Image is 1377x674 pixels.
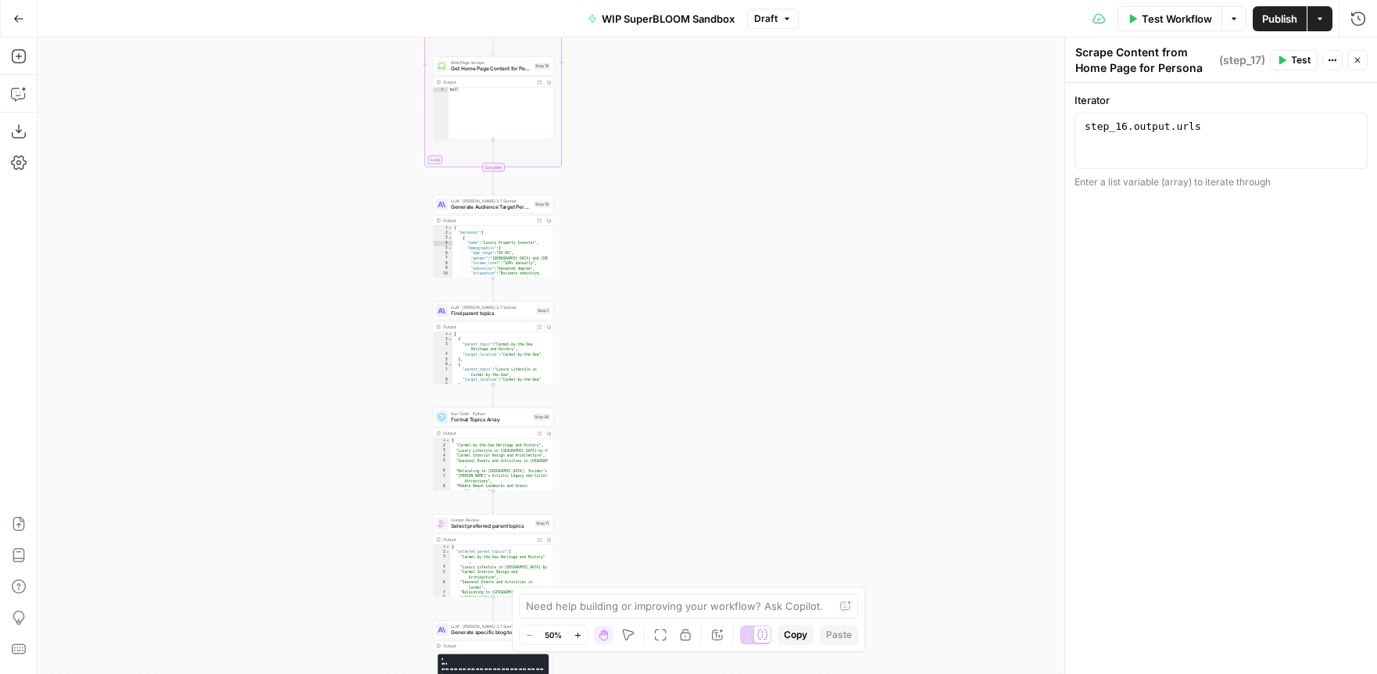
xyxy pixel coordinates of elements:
div: Output [443,324,532,330]
g: Edge from step_19 to step_1 [492,278,495,300]
span: Publish [1262,11,1297,27]
div: 1 [433,332,452,337]
div: 3 [433,235,452,241]
span: Toggle code folding, rows 2 through 10 [445,550,450,555]
div: LLM · [PERSON_NAME] 3.7 SonnetGenerate Audience Target PersonasStep 19Output{ "personas":[ { "nam... [433,195,554,278]
span: Copy [784,628,807,642]
span: Toggle code folding, rows 3 through 31 [448,235,452,241]
div: Step 38 [533,414,550,421]
div: 2 [433,550,450,555]
div: Complete [433,163,554,171]
button: Test Workflow [1118,6,1221,31]
span: Format Topics Array [451,416,530,424]
textarea: Scrape Content from Home Page for Persona Building [1075,45,1215,91]
span: Toggle code folding, rows 2 through 5 [448,337,452,342]
div: Run Code · PythonFormat Topics ArrayStep 38Output[ "Carmel-by-the-Sea Heritage and History", "Lux... [433,407,554,490]
div: Step 18 [534,63,550,70]
div: 6 [433,251,452,256]
div: 1 [433,438,450,443]
div: 3 [433,448,450,454]
div: Output [443,536,532,543]
div: 10 [433,271,452,287]
span: Human Review [451,517,531,523]
span: Draft [754,12,778,26]
span: LLM · [PERSON_NAME] 3.7 Sonnet [451,623,532,629]
button: Publish [1253,6,1307,31]
div: Human ReviewSelect preferred parent topicsStep 11Output{ "selected_parent_topics":[ "Carmel-by-th... [433,514,554,597]
g: Edge from step_38 to step_11 [492,490,495,513]
div: 1 [433,87,449,92]
div: 8 [433,261,452,267]
span: LLM · [PERSON_NAME] 3.7 Sonnet [451,198,531,204]
div: Web Page ScrapeGet Home Page Content for Persona BuildingStep 18Outputnull [433,56,554,139]
div: 2 [433,443,450,449]
div: 5 [433,246,452,251]
div: 5 [433,458,450,468]
g: Edge from step_17-iteration-end to step_19 [492,171,495,194]
span: Generate specific blog topics + map to persona summary [451,629,532,636]
span: Toggle code folding, rows 6 through 9 [448,362,452,367]
div: 4 [433,241,452,246]
div: 4 [433,565,450,570]
span: Toggle code folding, rows 5 through 12 [448,246,452,251]
div: 9 [433,382,452,388]
g: Edge from step_1 to step_38 [492,384,495,407]
div: 5 [433,570,450,580]
div: 6 [433,362,452,367]
div: Enter a list variable (array) to iterate through [1075,175,1368,189]
span: Toggle code folding, rows 1 through 146 [448,332,452,337]
div: 3 [433,554,450,565]
div: Step 19 [534,201,550,208]
div: 2 [433,337,452,342]
div: Step 11 [535,520,550,527]
button: Draft [747,9,799,29]
div: 7 [433,256,452,261]
div: 4 [433,352,452,357]
div: 6 [433,468,450,474]
div: Output [443,430,532,436]
div: 8 [433,378,452,383]
span: Test Workflow [1142,11,1212,27]
span: ( step_17 ) [1219,52,1265,68]
span: Run Code · Python [451,410,530,417]
button: WIP SuperBLOOM Sandbox [578,6,744,31]
button: Paste [820,625,858,645]
button: Copy [778,625,814,645]
span: Find parent topics [451,310,533,317]
div: 9 [433,266,452,271]
span: Generate Audience Target Personas [451,203,531,211]
label: Iterator [1075,92,1368,108]
div: LLM · [PERSON_NAME] 3.7 SonnetFind parent topicsStep 1Output[ { "parent_topic":"Carmel-by-the-Sea... [433,301,554,384]
div: 7 [433,474,450,484]
div: Step 1 [536,307,550,314]
span: Paste [826,628,852,642]
div: 7 [433,367,452,378]
div: 1 [433,225,452,231]
div: Output [443,217,532,224]
span: WIP SuperBLOOM Sandbox [602,11,735,27]
g: Edge from step_17 to step_18 [492,33,495,56]
g: Edge from step_11 to step_8 [492,597,495,619]
div: Output [443,79,532,85]
div: 1 [433,544,450,550]
span: Toggle code folding, rows 1 through 149 [448,225,452,231]
div: 8 [433,484,450,494]
span: 50% [545,629,562,641]
div: 7 [433,590,450,596]
div: Output [443,643,532,649]
span: Test [1291,53,1311,67]
span: Select preferred parent topics [451,522,531,530]
div: Complete [482,163,505,171]
div: 2 [433,231,452,236]
button: Test [1270,50,1318,70]
span: Toggle code folding, rows 1 through 38 [445,438,450,443]
span: Web Page Scrape [451,59,531,66]
span: Get Home Page Content for Persona Building [451,65,531,73]
span: Toggle code folding, rows 2 through 148 [448,231,452,236]
div: 4 [433,454,450,459]
span: Toggle code folding, rows 1 through 11 [445,544,450,550]
span: LLM · [PERSON_NAME] 3.7 Sonnet [451,304,533,310]
div: 5 [433,357,452,363]
div: 8 [433,595,450,605]
div: 6 [433,580,450,590]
